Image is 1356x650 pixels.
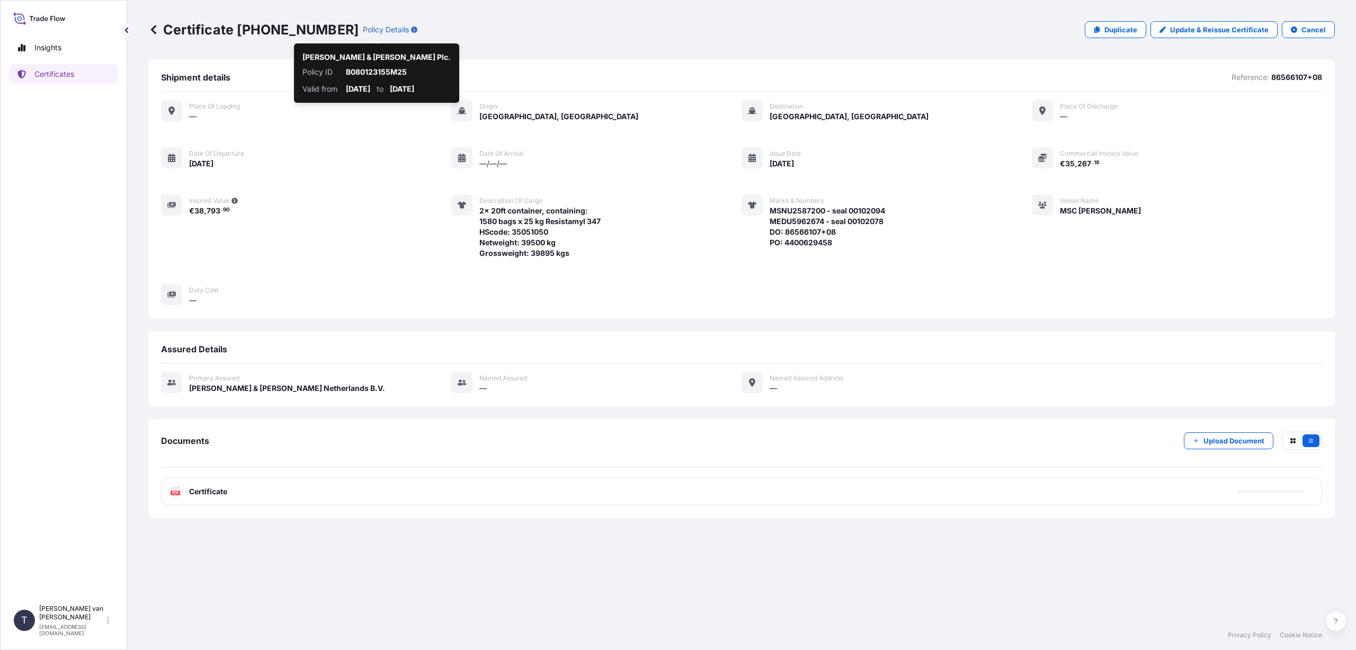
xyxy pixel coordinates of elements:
p: [PERSON_NAME] & [PERSON_NAME] Plc. [302,52,451,63]
span: Insured Value [189,197,229,205]
span: MSC [PERSON_NAME] [1060,206,1141,216]
span: Description of cargo [479,197,542,205]
p: Duplicate [1104,24,1137,35]
span: Duty Cost [189,286,219,295]
a: Insights [9,37,118,58]
p: Update & Reissue Certificate [1170,24,1269,35]
span: Commercial Invoice Value [1060,149,1138,158]
p: Policy ID [302,67,340,77]
span: 793 [207,207,220,215]
span: 35 [1065,160,1075,167]
span: [DATE] [770,158,794,169]
button: Cancel [1282,21,1335,38]
p: [PERSON_NAME] van [PERSON_NAME] [39,604,105,621]
span: [PERSON_NAME] & [PERSON_NAME] Netherlands B.V. [189,383,385,394]
text: PDF [172,491,179,495]
span: Origin [479,102,497,111]
span: — [1060,111,1067,122]
span: Shipment details [161,72,230,83]
span: Place of Loading [189,102,240,111]
p: Policy Details [363,24,409,35]
span: [GEOGRAPHIC_DATA], [GEOGRAPHIC_DATA] [770,111,929,122]
span: Date of departure [189,149,244,158]
span: 267 [1077,160,1091,167]
span: — [770,383,777,394]
a: Duplicate [1085,21,1146,38]
span: Certificate [189,486,227,497]
span: € [1060,160,1065,167]
span: Primary assured [189,374,239,382]
p: [EMAIL_ADDRESS][DOMAIN_NAME] [39,624,105,636]
span: [DATE] [189,158,213,169]
p: Reference: [1232,72,1269,83]
span: 18 [1094,161,1099,165]
span: — [479,383,487,394]
span: Named Assured [479,374,527,382]
span: Date of arrival [479,149,524,158]
span: Named Assured Address [770,374,843,382]
span: — [189,295,197,306]
span: T [21,615,28,626]
span: . [1092,161,1093,165]
p: Insights [34,42,61,53]
a: Privacy Policy [1228,631,1271,639]
span: — [189,111,197,122]
span: —/—/— [479,158,507,169]
a: Update & Reissue Certificate [1150,21,1278,38]
span: Issue Date [770,149,801,158]
span: MSNU2587200 - seal 00102094 MEDU5962674 - seal 00102078 DO: 86566107+08 PO: 4400629458 [770,206,885,248]
p: 86566107+08 [1271,72,1322,83]
p: [DATE] [390,84,414,94]
p: Valid from [302,84,340,94]
p: to [377,84,383,94]
span: Documents [161,435,209,446]
span: . [221,208,222,212]
span: Assured Details [161,344,227,354]
span: Destination [770,102,804,111]
span: Marks & Numbers [770,197,824,205]
span: Place of discharge [1060,102,1118,111]
span: € [189,207,194,215]
button: Upload Document [1184,432,1273,449]
p: Certificates [34,69,74,79]
p: Certificate [PHONE_NUMBER] [148,21,359,38]
a: Cookie Notice [1280,631,1322,639]
p: Cancel [1301,24,1326,35]
p: Upload Document [1203,435,1264,446]
span: Vessel Name [1060,197,1099,205]
span: , [1075,160,1077,167]
span: 90 [223,208,230,212]
p: [DATE] [346,84,370,94]
span: 2x 20ft container, containing: 1580 bags x 25 kg Resistamyl 347 HScode: 35051050 Netweight: 39500... [479,206,601,259]
span: 38 [194,207,204,215]
span: , [204,207,207,215]
a: Certificates [9,64,118,85]
span: [GEOGRAPHIC_DATA], [GEOGRAPHIC_DATA] [479,111,638,122]
p: B080123155M25 [346,67,451,77]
